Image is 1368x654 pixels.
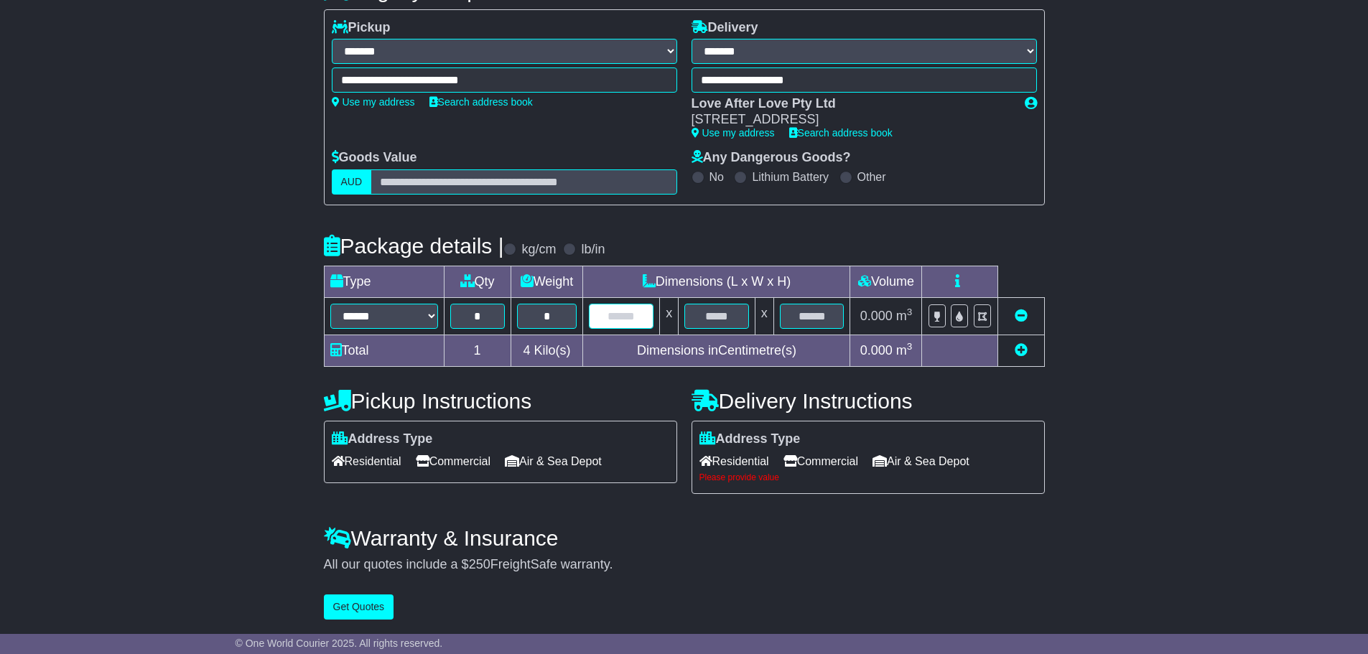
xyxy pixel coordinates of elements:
td: Total [324,335,444,366]
span: 250 [469,557,490,571]
div: Love After Love Pty Ltd [692,96,1010,112]
span: © One World Courier 2025. All rights reserved. [236,637,443,649]
td: Dimensions in Centimetre(s) [583,335,850,366]
label: Delivery [692,20,758,36]
a: Use my address [332,96,415,108]
td: 1 [444,335,511,366]
label: Lithium Battery [752,170,829,184]
td: Type [324,266,444,297]
span: Residential [332,450,401,472]
label: kg/cm [521,242,556,258]
label: AUD [332,169,372,195]
span: 0.000 [860,309,893,323]
td: x [755,297,773,335]
td: Volume [850,266,922,297]
span: m [896,309,913,323]
span: 4 [523,343,530,358]
button: Get Quotes [324,594,394,620]
span: Commercial [416,450,490,472]
div: All our quotes include a $ FreightSafe warranty. [324,557,1045,573]
a: Search address book [789,127,893,139]
sup: 3 [907,307,913,317]
h4: Package details | [324,234,504,258]
label: Address Type [699,431,801,447]
span: 0.000 [860,343,893,358]
span: m [896,343,913,358]
td: Weight [511,266,583,297]
span: Air & Sea Depot [873,450,969,472]
a: Use my address [692,127,775,139]
h4: Delivery Instructions [692,389,1045,413]
div: [STREET_ADDRESS] [692,112,1010,128]
td: Dimensions (L x W x H) [583,266,850,297]
label: Any Dangerous Goods? [692,150,851,166]
span: Residential [699,450,769,472]
span: Commercial [783,450,858,472]
label: Pickup [332,20,391,36]
h4: Pickup Instructions [324,389,677,413]
sup: 3 [907,341,913,352]
label: Address Type [332,431,433,447]
label: No [709,170,724,184]
span: Air & Sea Depot [505,450,602,472]
a: Remove this item [1015,309,1028,323]
a: Add new item [1015,343,1028,358]
td: Qty [444,266,511,297]
div: Please provide value [699,472,1037,482]
label: Goods Value [332,150,417,166]
td: Kilo(s) [511,335,583,366]
label: Other [857,170,886,184]
td: x [660,297,679,335]
h4: Warranty & Insurance [324,526,1045,550]
a: Search address book [429,96,533,108]
label: lb/in [581,242,605,258]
